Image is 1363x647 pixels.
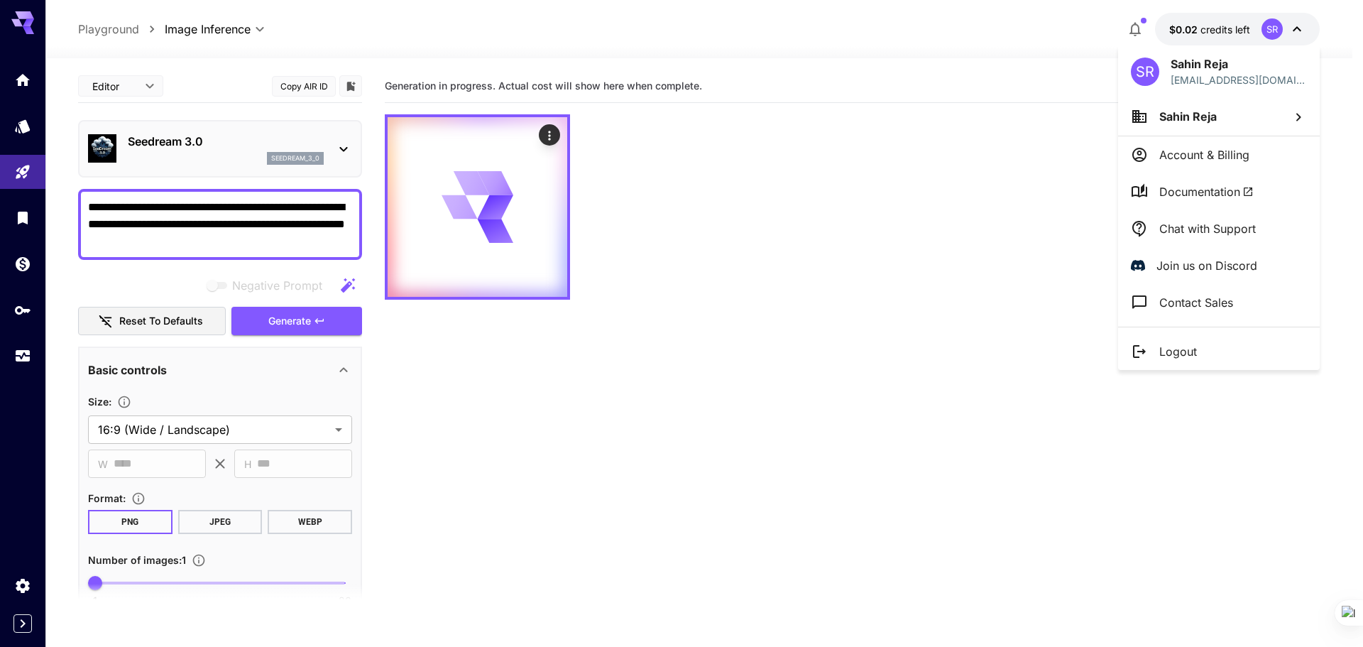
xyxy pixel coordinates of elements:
[1159,294,1233,311] p: Contact Sales
[1131,58,1159,86] div: SR
[1171,72,1307,87] p: [EMAIL_ADDRESS][DOMAIN_NAME]
[1156,257,1257,274] p: Join us on Discord
[1118,97,1320,136] button: Sahin Reja
[1171,55,1307,72] p: Sahin Reja
[1159,343,1197,360] p: Logout
[1159,183,1254,200] span: Documentation
[1171,72,1307,87] div: sahinreja655@gmail.com
[1159,109,1217,124] span: Sahin Reja
[1159,146,1249,163] p: Account & Billing
[1159,220,1256,237] p: Chat with Support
